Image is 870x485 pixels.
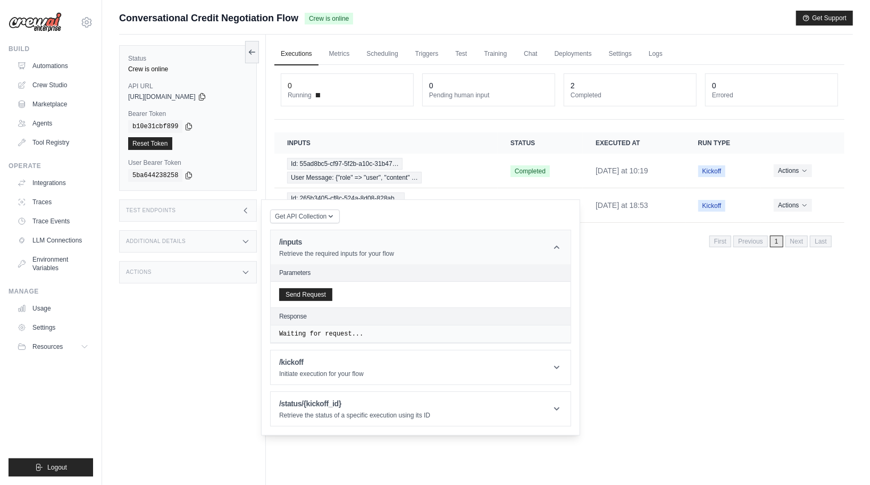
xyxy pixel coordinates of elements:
span: Crew is online [305,13,353,24]
th: Status [498,132,583,154]
dt: Pending human input [429,91,548,99]
nav: Pagination [709,236,832,247]
a: Agents [13,115,93,132]
span: Resources [32,342,63,351]
div: Crew is online [128,65,248,73]
span: Kickoff [698,165,726,177]
a: Logs [642,43,669,65]
h3: Test Endpoints [126,207,176,214]
a: Chat [517,43,543,65]
div: Manage [9,287,93,296]
a: Crew Studio [13,77,93,94]
button: Actions for execution [774,164,812,177]
div: 2 [571,80,575,91]
a: Test [449,43,473,65]
h3: Actions [126,269,152,275]
span: Kickoff [698,200,726,212]
a: Metrics [323,43,356,65]
span: Logout [47,463,67,472]
div: Build [9,45,93,53]
h2: Parameters [279,269,562,277]
section: Crew executions table [274,132,844,254]
span: First [709,236,731,247]
a: Triggers [409,43,445,65]
code: b10e31cbf899 [128,120,182,133]
a: Automations [13,57,93,74]
button: Get API Collection [270,210,340,223]
a: Training [478,43,513,65]
a: View execution details for Id [287,193,485,218]
span: Id: 55ad8bc5-cf97-5f2b-a10c-31b47… [287,158,403,170]
h1: /kickoff [279,357,364,367]
a: LLM Connections [13,232,93,249]
h1: /status/{kickoff_id} [279,398,430,409]
a: Marketplace [13,96,93,113]
div: 0 [429,80,433,91]
h3: Additional Details [126,238,186,245]
button: Send Request [279,288,332,301]
span: Conversational Credit Negotiation Flow [119,11,298,26]
dt: Completed [571,91,690,99]
span: 1 [770,236,783,247]
p: Retrieve the required inputs for your flow [279,249,394,258]
span: Previous [733,236,768,247]
a: Trace Events [13,213,93,230]
span: Id: 265b3405-cf8c-524a-8d08-828ab… [287,193,405,204]
span: User Message: {"role" => "user", "content" … [287,172,422,183]
img: Logo [9,12,62,32]
a: Scheduling [360,43,404,65]
a: Traces [13,194,93,211]
button: Get Support [796,11,853,26]
th: Inputs [274,132,498,154]
span: Next [785,236,808,247]
dt: Errored [712,91,831,99]
p: Retrieve the status of a specific execution using its ID [279,411,430,420]
a: Settings [603,43,638,65]
span: Completed [511,165,550,177]
span: Last [810,236,832,247]
a: Reset Token [128,137,172,150]
label: Status [128,54,248,63]
label: API URL [128,82,248,90]
a: Integrations [13,174,93,191]
a: Settings [13,319,93,336]
button: Logout [9,458,93,476]
a: View execution details for Id [287,158,485,183]
a: Tool Registry [13,134,93,151]
label: Bearer Token [128,110,248,118]
iframe: Chat Widget [817,434,870,485]
h1: /inputs [279,237,394,247]
label: User Bearer Token [128,158,248,167]
div: Operate [9,162,93,170]
a: Executions [274,43,319,65]
th: Run Type [685,132,762,154]
time: September 15, 2025 at 18:53 BST [596,201,648,210]
button: Actions for execution [774,199,812,212]
a: Deployments [548,43,598,65]
pre: Waiting for request... [279,330,562,338]
div: 0 [288,80,292,91]
span: Running [288,91,312,99]
div: 0 [712,80,716,91]
code: 5ba644238258 [128,169,182,182]
span: [URL][DOMAIN_NAME] [128,93,196,101]
span: Get API Collection [275,212,327,221]
h2: Response [279,312,307,321]
time: September 16, 2025 at 10:19 BST [596,166,648,175]
p: Initiate execution for your flow [279,370,364,378]
button: Resources [13,338,93,355]
th: Executed at [583,132,685,154]
a: Usage [13,300,93,317]
a: Environment Variables [13,251,93,277]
